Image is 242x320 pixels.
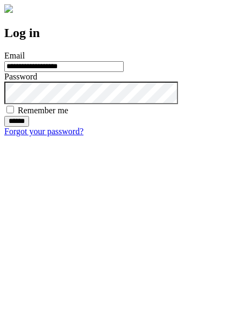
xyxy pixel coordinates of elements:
img: logo-4e3dc11c47720685a147b03b5a06dd966a58ff35d612b21f08c02c0306f2b779.png [4,4,13,13]
label: Password [4,72,37,81]
a: Forgot your password? [4,127,83,136]
h2: Log in [4,26,238,40]
label: Remember me [18,106,68,115]
label: Email [4,51,25,60]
